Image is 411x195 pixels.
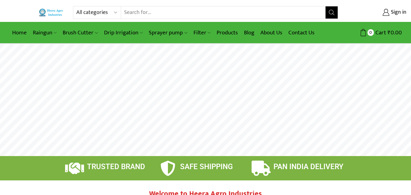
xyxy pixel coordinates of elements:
span: 0 [367,29,374,36]
span: ₹ [388,28,391,37]
a: Brush Cutter [60,26,101,40]
input: Search for... [121,6,325,19]
a: About Us [257,26,285,40]
button: Search button [326,6,338,19]
a: Sprayer pump [146,26,190,40]
a: Sign in [347,7,406,18]
a: Home [9,26,30,40]
a: Contact Us [285,26,318,40]
a: Blog [241,26,257,40]
span: Cart [374,29,386,37]
span: Sign in [389,9,406,16]
span: PAN INDIA DELIVERY [273,162,343,171]
a: Drip Irrigation [101,26,146,40]
a: Filter [190,26,214,40]
span: TRUSTED BRAND [87,162,145,171]
a: 0 Cart ₹0.00 [344,27,402,38]
span: SAFE SHIPPING [180,162,233,171]
bdi: 0.00 [388,28,402,37]
a: Products [214,26,241,40]
a: Raingun [30,26,60,40]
